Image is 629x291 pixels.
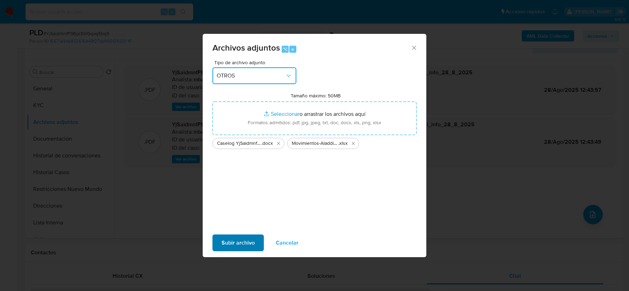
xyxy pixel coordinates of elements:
span: Archivos adjuntos [212,42,280,54]
span: OTROS [217,72,285,79]
button: Cancelar [267,234,308,251]
label: Tamaño máximo: 50MB [291,92,341,99]
span: Cancelar [276,235,298,251]
ul: Archivos seleccionados [212,135,417,149]
button: Eliminar Movimientos-Aladdin-v10_1 YjSaidmnfF9BpI3WGqxq5bq5.xlsx [349,139,357,148]
button: Subir archivo [212,234,264,251]
span: .xlsx [338,140,348,147]
span: Movimientos-Aladdin-v10_1 YjSaidmnfF9BpI3WGqxq5bq5 [292,140,338,147]
span: .docx [261,140,273,147]
span: a [291,46,294,52]
button: Eliminar Caselog YjSaidmnfF9BpI3WGqxq5bq5_2025_07_18_10_39_47.docx [274,139,283,148]
span: Caselog YjSaidmnfF9BpI3WGqxq5bq5_2025_07_18_10_39_47 [217,140,261,147]
span: Subir archivo [222,235,255,251]
button: Cerrar [411,44,417,51]
button: OTROS [212,67,296,84]
span: ⌥ [282,46,288,52]
span: Tipo de archivo adjunto [214,60,298,65]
